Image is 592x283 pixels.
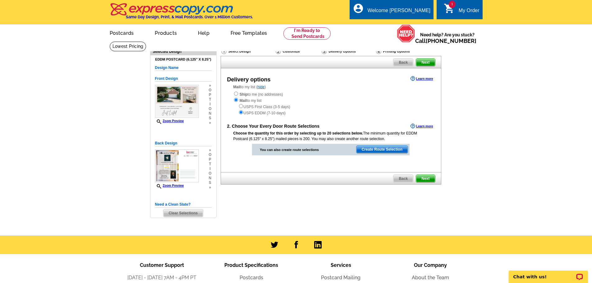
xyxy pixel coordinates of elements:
[233,103,429,116] div: USPS First Class (3-5 days) USPS EDDM (7-10 days)
[209,93,211,97] span: p
[155,65,212,71] h5: Design Name
[321,48,375,56] div: Delivery Options
[356,146,408,153] span: Create Route Selection
[233,85,241,89] strong: Mail
[155,149,199,182] img: small-thumb.jpg
[155,202,212,208] h5: Need a Clean Slate?
[411,76,433,81] a: Learn more
[276,48,281,54] img: Customize
[209,157,211,162] span: p
[416,59,435,66] span: Next
[353,3,364,14] i: account_circle
[188,25,219,40] a: Help
[209,153,211,157] span: o
[416,175,435,182] span: Next
[221,48,227,54] img: Select Design
[459,8,480,16] div: My Order
[376,48,381,54] img: Printing Options & Summary
[444,3,455,14] i: shopping_cart
[221,25,277,40] a: Free Templates
[209,97,211,102] span: t
[209,185,211,190] span: »
[233,130,420,142] div: Choose the quantity for this order by selecting up to 20 selections below.
[505,263,592,283] iframe: LiveChat chat widget
[145,25,187,40] a: Products
[415,38,476,44] span: Call
[155,85,199,118] img: small-thumb.jpg
[321,275,360,281] a: Postcard Mailing
[426,38,476,44] a: [PHONE_NUMBER]
[126,15,253,19] h4: Same Day Design, Print, & Mail Postcards. Over 1 Million Customers.
[209,167,211,171] span: i
[163,209,203,217] span: Clear Selections
[209,88,211,93] span: o
[209,83,211,88] span: »
[209,180,211,185] span: s
[411,124,433,129] a: Learn more
[155,119,184,123] a: Zoom Preview
[155,76,212,82] h5: Front Design
[209,176,211,180] span: n
[393,59,413,66] span: Back
[209,111,211,116] span: n
[117,274,207,281] li: [DATE] - [DATE] 7AM - 4PM PT
[375,48,431,54] div: Printing Options
[414,262,447,268] span: Our Company
[397,25,415,43] img: help
[110,7,253,19] a: Same Day Design, Print, & Mail Postcards. Over 1 Million Customers.
[252,144,342,153] div: You can also create route selections
[240,275,263,281] a: Postcards
[224,262,278,268] span: Product Specifications
[221,84,441,116] div: to my list ( )
[393,58,413,66] a: Back
[322,48,327,54] img: Delivery Options
[209,102,211,107] span: i
[209,121,211,125] span: »
[155,57,212,62] h4: EDDM Postcard (6.125" x 8.25")
[233,91,429,116] div: to me (no addresses) to my list
[393,175,413,183] a: Back
[209,171,211,176] span: o
[140,262,184,268] span: Customer Support
[221,48,275,56] div: Select Design
[275,48,321,54] div: Customize
[240,98,247,103] strong: Mail
[331,262,351,268] span: Services
[209,148,211,153] span: »
[209,116,211,121] span: s
[100,25,144,40] a: Postcards
[150,48,216,54] div: Selected Design
[444,7,480,15] a: 1 shopping_cart My Order
[393,175,413,182] span: Back
[155,184,184,187] a: Zoom Preview
[209,107,211,111] span: o
[227,75,271,84] div: Delivery options
[258,85,265,89] a: hide
[415,32,480,44] span: Need help? Are you stuck?
[240,92,248,97] strong: Ship
[368,8,430,16] div: Welcome [PERSON_NAME]
[155,140,212,146] h5: Back Design
[449,1,456,8] span: 1
[209,162,211,167] span: t
[221,122,441,142] div: 2. Choose Your Every Door Route Selections
[412,275,449,281] a: About the Team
